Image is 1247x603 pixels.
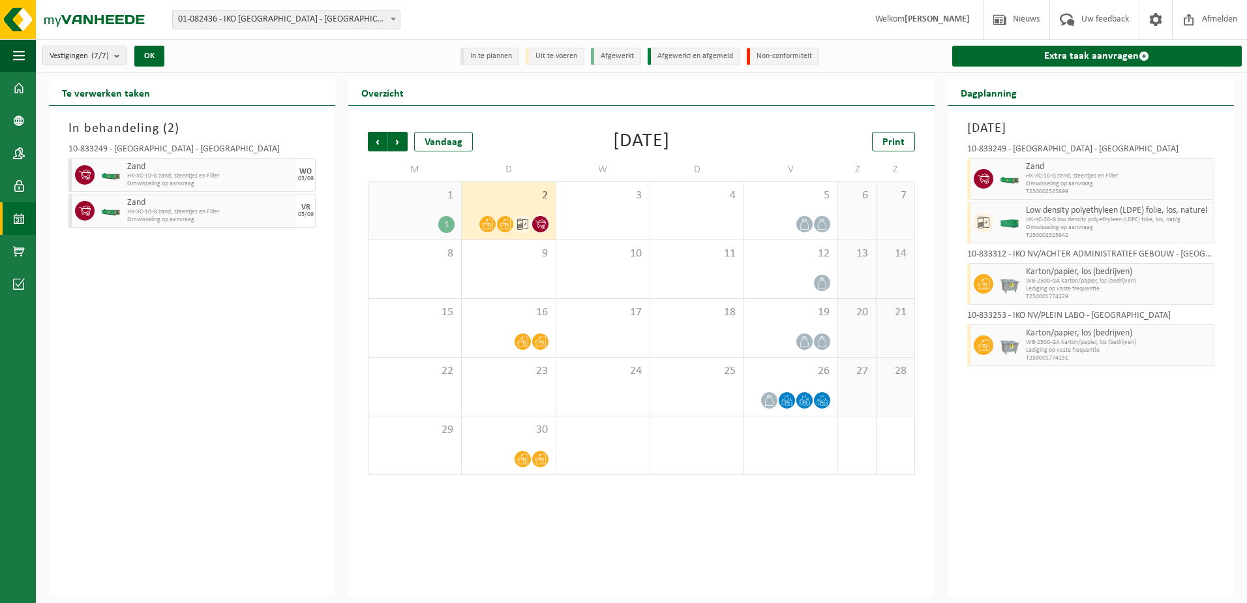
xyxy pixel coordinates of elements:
[751,189,831,203] span: 5
[1026,224,1210,232] span: Omwisseling op aanvraag
[172,10,400,29] span: 01-082436 - IKO NV - ANTWERPEN
[563,247,643,261] span: 10
[1000,274,1019,294] img: WB-2500-GAL-GY-01
[375,189,455,203] span: 1
[1026,285,1210,293] span: Lediging op vaste frequentie
[877,158,915,181] td: Z
[368,158,462,181] td: M
[460,48,519,65] li: In te plannen
[845,305,869,320] span: 20
[49,80,163,105] h2: Te verwerken taken
[952,46,1242,67] a: Extra taak aanvragen
[613,132,670,151] div: [DATE]
[414,132,473,151] div: Vandaag
[368,132,387,151] span: Vorige
[1026,232,1210,240] span: T250002525942
[375,247,455,261] span: 8
[845,189,869,203] span: 6
[50,46,109,66] span: Vestigingen
[967,250,1214,263] div: 10-833312 - IKO NV/ACHTER ADMINISTRATIEF GEBOUW - [GEOGRAPHIC_DATA]
[657,305,737,320] span: 18
[301,204,310,211] div: VR
[967,145,1214,158] div: 10-833249 - [GEOGRAPHIC_DATA] - [GEOGRAPHIC_DATA]
[563,305,643,320] span: 17
[883,189,908,203] span: 7
[657,364,737,379] span: 25
[1026,188,1210,196] span: T250002525899
[883,247,908,261] span: 14
[1000,335,1019,355] img: WB-2500-GAL-GY-01
[1026,354,1210,362] span: T250001774151
[1026,172,1210,180] span: HK-XC-10-G zand, steentjes en Filler
[1026,277,1210,285] span: WB-2500-GA karton/papier, los (bedrijven)
[68,119,316,138] h3: In behandeling ( )
[882,137,905,147] span: Print
[173,10,400,29] span: 01-082436 - IKO NV - ANTWERPEN
[948,80,1030,105] h2: Dagplanning
[388,132,408,151] span: Volgende
[298,176,314,182] div: 03/09
[101,206,121,216] img: HK-XC-10-GN-00
[462,158,556,181] td: D
[468,364,548,379] span: 23
[967,119,1214,138] h3: [DATE]
[747,48,819,65] li: Non-conformiteit
[526,48,584,65] li: Uit te voeren
[134,46,164,67] button: OK
[1000,218,1019,228] img: HK-XC-30-GN-00
[1026,206,1210,216] span: Low density polyethyleen (LDPE) folie, los, naturel
[348,80,417,105] h2: Overzicht
[1026,180,1210,188] span: Omwisseling op aanvraag
[468,423,548,437] span: 30
[127,198,293,208] span: Zand
[127,172,293,180] span: HK-XC-10-G zand, steentjes en Filler
[563,189,643,203] span: 3
[127,180,293,188] span: Omwisseling op aanvraag
[751,364,831,379] span: 26
[127,162,293,172] span: Zand
[1026,216,1210,224] span: HK-XC-30-G low density polyethyleen (LDPE) folie, los, nat/g
[468,247,548,261] span: 9
[905,14,970,24] strong: [PERSON_NAME]
[42,46,127,65] button: Vestigingen(7/7)
[744,158,838,181] td: V
[375,423,455,437] span: 29
[967,311,1214,324] div: 10-833253 - IKO NV/PLEIN LABO - [GEOGRAPHIC_DATA]
[299,168,312,176] div: WO
[591,48,641,65] li: Afgewerkt
[751,247,831,261] span: 12
[168,122,175,135] span: 2
[375,364,455,379] span: 22
[838,158,877,181] td: Z
[68,145,316,158] div: 10-833249 - [GEOGRAPHIC_DATA] - [GEOGRAPHIC_DATA]
[845,364,869,379] span: 27
[1026,328,1210,339] span: Karton/papier, los (bedrijven)
[872,132,915,151] a: Print
[298,211,314,218] div: 05/09
[1000,174,1019,184] img: HK-XC-10-GN-00
[375,305,455,320] span: 15
[883,305,908,320] span: 21
[650,158,744,181] td: D
[91,52,109,60] count: (7/7)
[127,208,293,216] span: HK-XC-10-G zand, steentjes en Filler
[751,305,831,320] span: 19
[657,189,737,203] span: 4
[1026,339,1210,347] span: WB-2500-GA karton/papier, los (bedrijven)
[556,158,650,181] td: W
[1026,293,1210,301] span: T250001774229
[438,216,455,233] div: 1
[657,247,737,261] span: 11
[883,364,908,379] span: 28
[563,364,643,379] span: 24
[1026,347,1210,354] span: Lediging op vaste frequentie
[648,48,740,65] li: Afgewerkt en afgemeld
[127,216,293,224] span: Omwisseling op aanvraag
[1026,267,1210,277] span: Karton/papier, los (bedrijven)
[468,305,548,320] span: 16
[1026,162,1210,172] span: Zand
[101,170,121,180] img: HK-XC-10-GN-00
[845,247,869,261] span: 13
[468,189,548,203] span: 2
